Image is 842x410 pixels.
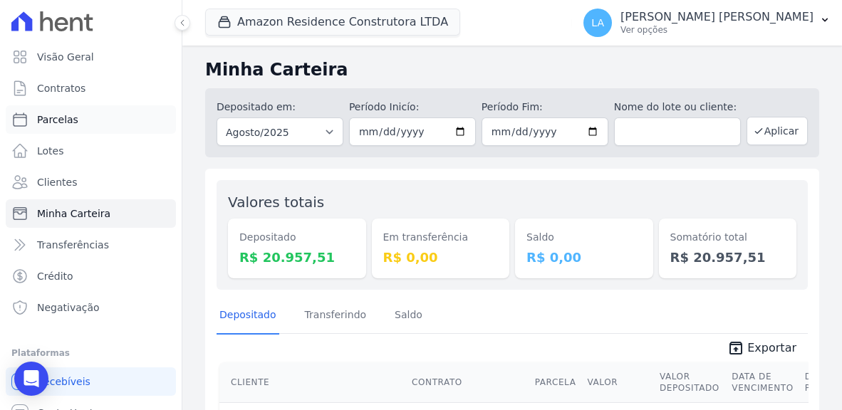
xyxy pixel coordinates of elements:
span: Minha Carteira [37,206,110,221]
span: Recebíveis [37,374,90,389]
span: Visão Geral [37,50,94,64]
span: Clientes [37,175,77,189]
th: Data de Vencimento [726,362,799,403]
a: Transferindo [302,298,370,335]
th: Cliente [219,362,406,403]
label: Valores totais [228,194,324,211]
a: Negativação [6,293,176,322]
a: Recebíveis [6,367,176,396]
a: Lotes [6,137,176,165]
dd: R$ 20.957,51 [239,248,355,267]
h2: Minha Carteira [205,57,819,83]
span: Lotes [37,144,64,158]
label: Período Fim: [482,100,608,115]
label: Depositado em: [217,101,296,112]
dt: Depositado [239,230,355,245]
a: Clientes [6,168,176,196]
span: Contratos [37,81,85,95]
a: Depositado [217,298,279,335]
span: Negativação [37,300,100,315]
span: Exportar [747,340,796,357]
dd: R$ 0,00 [383,248,499,267]
span: LA [591,18,604,28]
a: Saldo [392,298,425,335]
a: Parcelas [6,105,176,134]
dd: R$ 20.957,51 [670,248,786,267]
div: Plataformas [11,345,170,362]
dt: Saldo [526,230,642,245]
dt: Em transferência [383,230,499,245]
a: Minha Carteira [6,199,176,228]
a: Transferências [6,231,176,259]
th: Contrato [406,362,529,403]
button: LA [PERSON_NAME] [PERSON_NAME] Ver opções [572,3,842,43]
span: Transferências [37,238,109,252]
i: unarchive [727,340,744,357]
p: Ver opções [620,24,814,36]
span: Parcelas [37,112,78,127]
a: Contratos [6,74,176,102]
button: Amazon Residence Construtora LTDA [205,9,460,36]
span: Crédito [37,269,73,283]
label: Período Inicío: [349,100,476,115]
th: Parcela [529,362,582,403]
th: Valor Depositado [654,362,726,403]
dd: R$ 0,00 [526,248,642,267]
label: Nome do lote ou cliente: [614,100,741,115]
button: Aplicar [747,117,808,145]
div: Open Intercom Messenger [14,362,48,396]
a: Visão Geral [6,43,176,71]
a: Crédito [6,262,176,290]
th: Valor [581,362,653,403]
p: [PERSON_NAME] [PERSON_NAME] [620,10,814,24]
a: unarchive Exportar [716,340,808,359]
dt: Somatório total [670,230,786,245]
